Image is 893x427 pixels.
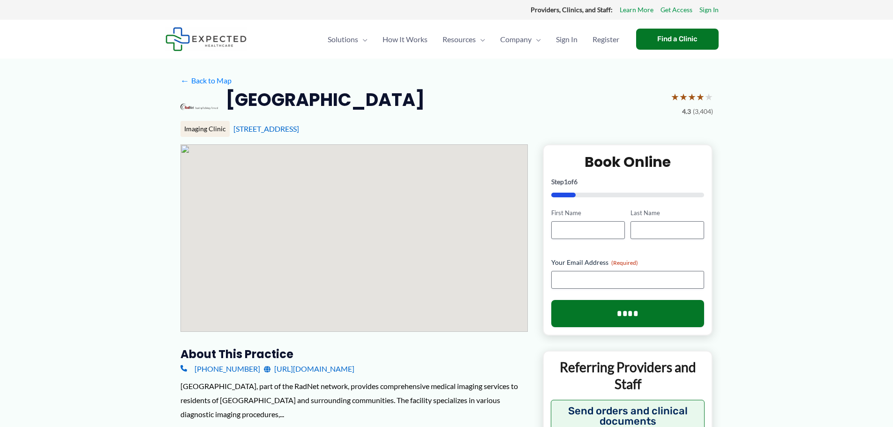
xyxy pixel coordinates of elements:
span: Menu Toggle [476,23,485,56]
span: ★ [696,88,705,105]
label: Your Email Address [551,258,705,267]
span: (Required) [611,259,638,266]
h2: [GEOGRAPHIC_DATA] [225,88,425,111]
a: How It Works [375,23,435,56]
span: Company [500,23,532,56]
a: ResourcesMenu Toggle [435,23,493,56]
span: 1 [564,178,568,186]
a: Sign In [548,23,585,56]
a: ←Back to Map [180,74,232,88]
label: Last Name [630,209,704,217]
span: ← [180,76,189,85]
span: Resources [443,23,476,56]
img: Expected Healthcare Logo - side, dark font, small [165,27,247,51]
div: Imaging Clinic [180,121,230,137]
span: Sign In [556,23,578,56]
span: 6 [574,178,578,186]
span: ★ [671,88,679,105]
nav: Primary Site Navigation [320,23,627,56]
a: Register [585,23,627,56]
a: CompanyMenu Toggle [493,23,548,56]
span: Menu Toggle [532,23,541,56]
p: Step of [551,179,705,185]
a: [PHONE_NUMBER] [180,362,260,376]
a: Find a Clinic [636,29,719,50]
div: [GEOGRAPHIC_DATA], part of the RadNet network, provides comprehensive medical imaging services to... [180,379,528,421]
strong: Providers, Clinics, and Staff: [531,6,613,14]
span: (3,404) [693,105,713,118]
a: [URL][DOMAIN_NAME] [264,362,354,376]
span: Menu Toggle [358,23,368,56]
span: ★ [705,88,713,105]
span: ★ [688,88,696,105]
a: SolutionsMenu Toggle [320,23,375,56]
a: Sign In [699,4,719,16]
h3: About this practice [180,347,528,361]
span: Solutions [328,23,358,56]
span: 4.3 [682,105,691,118]
a: Learn More [620,4,653,16]
span: Register [593,23,619,56]
a: [STREET_ADDRESS] [233,124,299,133]
h2: Book Online [551,153,705,171]
span: How It Works [383,23,428,56]
span: ★ [679,88,688,105]
p: Referring Providers and Staff [551,359,705,393]
label: First Name [551,209,625,217]
a: Get Access [660,4,692,16]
